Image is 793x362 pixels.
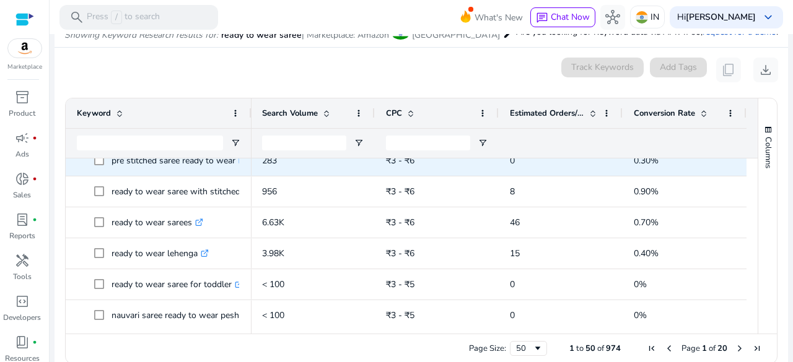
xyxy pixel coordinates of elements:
span: Conversion Rate [634,108,695,119]
span: 20 [717,343,727,354]
div: 50 [516,343,533,354]
span: 15 [510,248,520,259]
span: chat [536,12,548,24]
span: What's New [475,7,523,28]
b: [PERSON_NAME] [686,11,756,23]
span: 3.98K [262,248,284,259]
span: code_blocks [15,294,30,309]
div: Previous Page [664,343,674,353]
span: of [597,343,604,354]
p: Reports [9,230,35,241]
span: Search Volume [262,108,318,119]
span: ₹3 - ₹5 [386,278,414,290]
span: handyman [15,253,30,268]
p: Press to search [87,11,160,24]
span: 46 [510,217,520,228]
span: 1 [702,343,707,354]
img: amazon.svg [8,39,42,58]
div: Page Size [510,341,547,356]
p: Developers [3,312,41,323]
span: to [576,343,584,354]
p: pre stitched saree ready to wear [112,148,247,173]
input: CPC Filter Input [386,136,470,150]
span: 0 [510,278,515,290]
span: 0 [510,155,515,166]
div: Page Size: [469,343,506,354]
span: book_4 [15,335,30,350]
span: Estimated Orders/Month [510,108,584,119]
button: Open Filter Menu [478,138,488,148]
span: / [111,11,122,24]
span: Page [681,343,700,354]
span: 0.70% [634,217,659,228]
span: 50 [585,343,595,354]
span: 0.90% [634,186,659,197]
span: 0.40% [634,248,659,259]
p: Tools [13,271,32,282]
span: fiber_manual_record [32,340,37,345]
span: ₹3 - ₹5 [386,309,414,321]
div: Next Page [735,343,745,353]
span: ₹3 - ₹6 [386,217,414,228]
input: Search Volume Filter Input [262,136,346,150]
span: inventory_2 [15,90,30,105]
span: fiber_manual_record [32,136,37,140]
span: 974 [606,343,621,354]
button: hub [600,5,625,30]
p: IN [651,6,659,28]
p: nauvari saree ready to wear peshwai [112,303,264,328]
span: of [709,343,716,354]
span: < 100 [262,278,284,290]
span: 956 [262,186,277,197]
input: Keyword Filter Input [77,136,223,150]
span: lab_profile [15,212,30,227]
p: ready to wear lehenga [112,241,209,266]
img: in.svg [636,11,648,24]
p: Sales [13,189,31,200]
p: ready to wear saree for toddler [112,272,243,297]
span: ₹3 - ₹6 [386,186,414,197]
span: keyboard_arrow_down [761,10,776,25]
p: Hi [677,13,756,22]
div: First Page [647,343,657,353]
span: campaign [15,131,30,145]
span: Columns [763,137,774,168]
span: 283 [262,155,277,166]
span: 1 [569,343,574,354]
span: 0% [634,309,647,321]
span: search [69,10,84,25]
button: chatChat Now [530,7,595,27]
p: Product [9,108,35,119]
span: Keyword [77,108,111,119]
button: Open Filter Menu [354,138,364,148]
span: 0% [634,278,647,290]
button: Open Filter Menu [230,138,240,148]
span: 8 [510,186,515,197]
span: ₹3 - ₹6 [386,248,414,259]
span: hub [605,10,620,25]
span: Chat Now [551,11,590,23]
p: Marketplace [7,62,42,72]
span: 6.63K [262,217,284,228]
p: ready to wear saree with stitched blouse [112,179,280,204]
span: fiber_manual_record [32,176,37,181]
span: download [758,62,773,77]
p: ready to wear sarees [112,210,203,235]
div: Last Page [752,343,762,353]
span: donut_small [15,171,30,186]
span: fiber_manual_record [32,217,37,222]
span: ₹3 - ₹6 [386,155,414,166]
span: 0.30% [634,155,659,166]
span: 0 [510,309,515,321]
span: CPC [386,108,402,119]
span: < 100 [262,309,284,321]
button: download [753,58,778,82]
p: Ads [15,149,29,160]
